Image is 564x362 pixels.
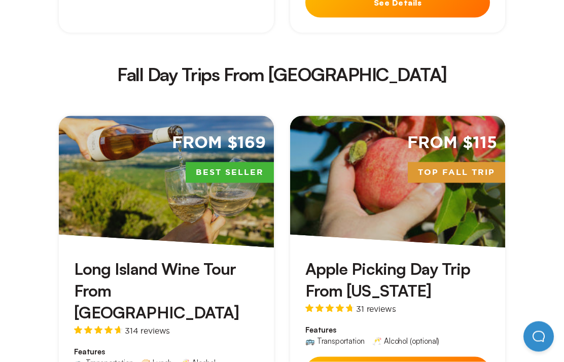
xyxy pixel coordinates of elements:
span: 314 reviews [125,327,170,335]
span: Features [305,325,490,335]
span: 31 reviews [356,305,396,313]
div: 🥂 Alcohol (optional) [372,337,439,345]
span: Best Seller [186,162,274,184]
span: Top Fall Trip [408,162,505,184]
span: Features [74,347,259,357]
h3: Apple Picking Day Trip From [US_STATE] [305,258,490,302]
div: 🚌 Transportation [305,337,364,345]
h3: Long Island Wine Tour From [GEOGRAPHIC_DATA] [74,258,259,324]
h2: Fall Day Trips From [GEOGRAPHIC_DATA] [67,65,497,84]
span: From $169 [172,132,266,154]
iframe: Help Scout Beacon - Open [523,321,554,352]
span: From $115 [407,132,497,154]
